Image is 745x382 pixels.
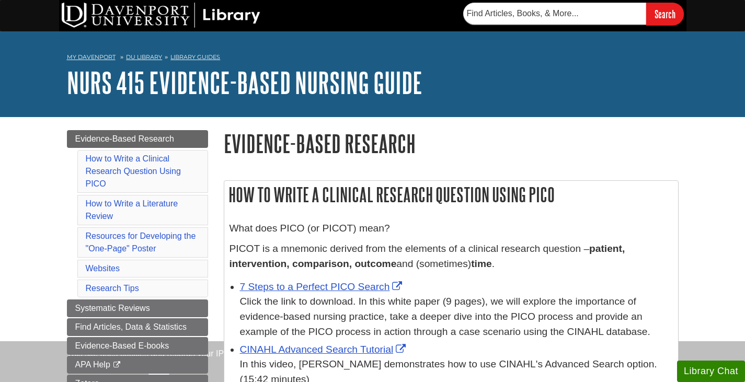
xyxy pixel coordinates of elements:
span: Evidence-Based Research [75,134,174,143]
a: My Davenport [67,53,116,62]
input: Search [646,3,684,25]
a: DU Library [126,53,162,61]
a: Find Articles, Data & Statistics [67,318,208,336]
nav: breadcrumb [67,50,679,67]
a: Evidence-Based Research [67,130,208,148]
strong: patient, intervention, comparison, outcome [230,243,625,269]
a: How to Write a Literature Review [86,199,178,221]
a: Research Tips [86,284,139,293]
form: Searches DU Library's articles, books, and more [463,3,684,25]
a: NURS 415 Evidence-Based Nursing Guide [67,66,422,99]
p: PICOT is a mnemonic derived from the elements of a clinical research question – and (sometimes) . [230,241,673,272]
span: Evidence-Based E-books [75,341,169,350]
a: Websites [86,264,120,273]
a: APA Help [67,356,208,374]
p: What does PICO (or PICOT) mean? [230,221,673,236]
a: Evidence-Based E-books [67,337,208,355]
input: Find Articles, Books, & More... [463,3,646,25]
a: Resources for Developing the "One-Page" Poster [86,231,196,253]
a: Link opens in new window [240,344,409,355]
a: Systematic Reviews [67,299,208,317]
img: DU Library [62,3,260,28]
a: Link opens in new window [240,281,405,292]
a: How to Write a Clinical Research Question Using PICO [86,154,181,188]
button: Library Chat [677,361,745,382]
span: APA Help [75,360,110,369]
div: Click the link to download. In this white paper (9 pages), we will explore the importance of evid... [240,294,673,339]
a: Library Guides [170,53,220,61]
span: Find Articles, Data & Statistics [75,322,187,331]
strong: time [471,258,491,269]
h2: How to Write a Clinical Research Question Using PICO [224,181,678,209]
span: Systematic Reviews [75,304,150,312]
i: This link opens in a new window [112,362,121,368]
h1: Evidence-Based Research [224,130,679,157]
